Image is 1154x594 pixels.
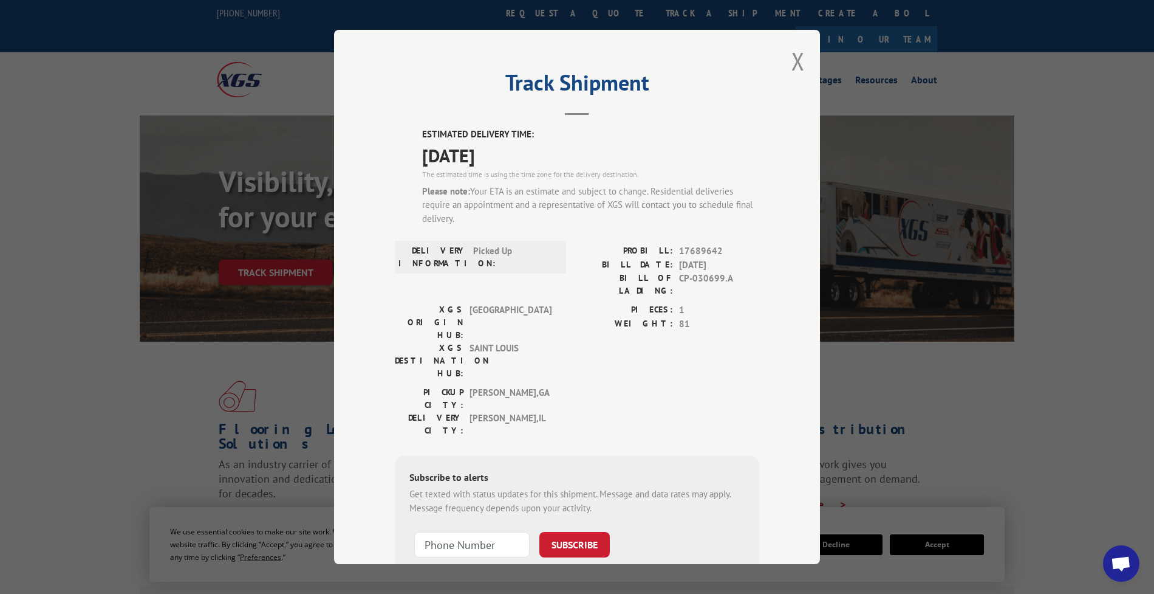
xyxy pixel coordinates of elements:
[791,45,805,77] button: Close modal
[409,488,745,515] div: Get texted with status updates for this shipment. Message and data rates may apply. Message frequ...
[577,244,673,258] label: PROBILL:
[422,141,759,168] span: [DATE]
[577,317,673,331] label: WEIGHT:
[469,342,551,380] span: SAINT LOUIS
[469,386,551,412] span: [PERSON_NAME] , GA
[679,317,759,331] span: 81
[577,258,673,272] label: BILL DATE:
[422,184,759,226] div: Your ETA is an estimate and subject to change. Residential deliveries require an appointment and ...
[422,168,759,179] div: The estimated time is using the time zone for the delivery destination.
[414,532,530,558] input: Phone Number
[422,128,759,142] label: ESTIMATED DELIVERY TIME:
[398,244,467,270] label: DELIVERY INFORMATION:
[679,303,759,317] span: 1
[1103,545,1139,582] div: Open chat
[539,532,610,558] button: SUBSCRIBE
[395,386,463,412] label: PICKUP CITY:
[409,470,745,488] div: Subscribe to alerts
[577,303,673,317] label: PIECES:
[395,303,463,342] label: XGS ORIGIN HUB:
[469,412,551,437] span: [PERSON_NAME] , IL
[469,303,551,342] span: [GEOGRAPHIC_DATA]
[577,272,673,297] label: BILL OF LADING:
[395,412,463,437] label: DELIVERY CITY:
[395,342,463,380] label: XGS DESTINATION HUB:
[395,74,759,97] h2: Track Shipment
[422,185,470,196] strong: Please note:
[679,258,759,272] span: [DATE]
[473,244,555,270] span: Picked Up
[679,272,759,297] span: CP-030699.A
[679,244,759,258] span: 17689642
